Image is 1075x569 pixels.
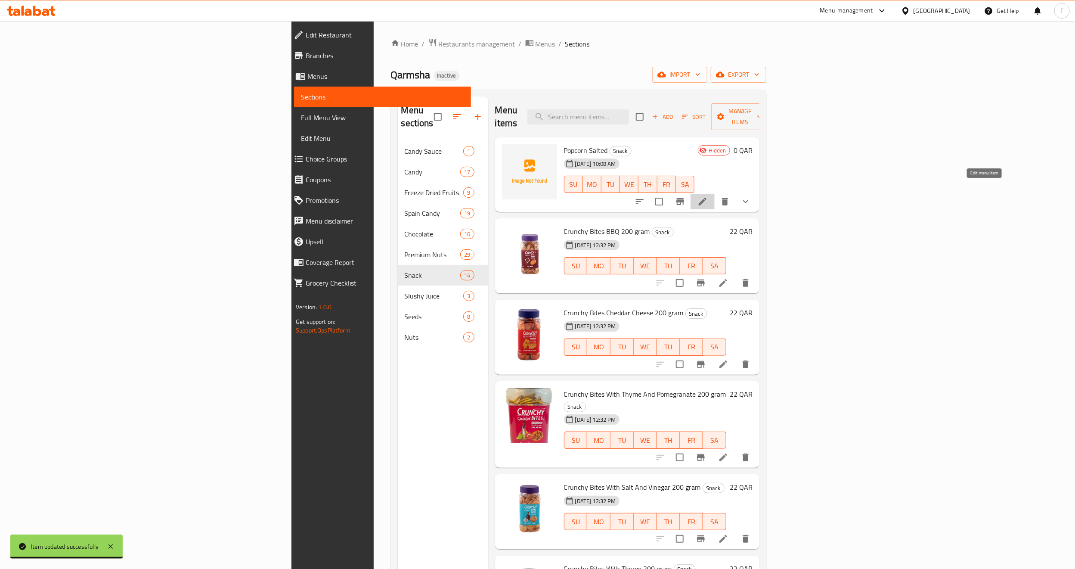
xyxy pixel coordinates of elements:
[587,257,610,274] button: MO
[676,176,694,193] button: SA
[718,452,728,463] a: Edit menu item
[405,146,464,156] span: Candy Sauce
[287,190,471,211] a: Promotions
[502,144,557,199] img: Popcorn Salted
[637,260,654,272] span: WE
[661,178,672,191] span: FR
[610,257,634,274] button: TU
[405,229,461,239] div: Chocolate
[682,112,706,122] span: Sort
[568,341,584,353] span: SU
[405,291,464,301] span: Slushy Juice
[657,432,680,449] button: TH
[706,434,723,447] span: SA
[306,30,464,40] span: Edit Restaurant
[405,208,461,218] span: Spain Candy
[287,45,471,66] a: Branches
[614,516,630,528] span: TU
[718,69,759,80] span: export
[659,69,700,80] span: import
[405,332,464,342] span: Nuts
[703,339,726,356] button: SA
[711,67,766,83] button: export
[634,432,657,449] button: WE
[691,273,711,293] button: Branch-specific-item
[591,516,607,528] span: MO
[502,225,557,280] img: Crunchy Bites BBQ 200 gram
[680,339,703,356] button: FR
[565,39,590,49] span: Sections
[428,38,515,50] a: Restaurants management
[287,252,471,273] a: Coverage Report
[685,308,707,319] div: Snack
[318,302,331,313] span: 1.0.0
[296,302,317,313] span: Version:
[564,306,684,319] span: Crunchy Bites Cheddar Cheese 200 gram
[405,187,464,198] span: Freeze Dried Fruits
[718,106,762,127] span: Manage items
[718,359,728,370] a: Edit menu item
[495,104,517,130] h2: Menu items
[680,513,703,530] button: FR
[637,434,654,447] span: WE
[525,38,555,50] a: Menus
[587,513,610,530] button: MO
[680,110,708,124] button: Sort
[676,110,711,124] span: Sort items
[740,196,751,207] svg: Show Choices
[468,106,488,127] button: Add section
[614,341,630,353] span: TU
[307,71,464,81] span: Menus
[564,402,586,412] div: Snack
[703,483,724,493] span: Snack
[715,191,735,212] button: delete
[301,133,464,143] span: Edit Menu
[572,322,620,330] span: [DATE] 12:32 PM
[398,327,488,348] div: Nuts2
[306,236,464,247] span: Upsell
[671,448,689,466] span: Select to update
[306,195,464,205] span: Promotions
[670,191,691,212] button: Branch-specific-item
[564,432,588,449] button: SU
[287,149,471,169] a: Choice Groups
[405,311,464,322] span: Seeds
[287,211,471,231] a: Menu disclaimer
[703,257,726,274] button: SA
[463,311,474,322] div: items
[637,341,654,353] span: WE
[463,332,474,342] div: items
[642,178,654,191] span: TH
[572,160,620,168] span: [DATE] 10:08 AM
[405,167,461,177] span: Candy
[301,92,464,102] span: Sections
[564,388,726,401] span: Crunchy Bites With Thyme And Pomegranate 200 gram
[564,402,586,412] span: Snack
[657,339,680,356] button: TH
[652,67,707,83] button: import
[623,178,635,191] span: WE
[657,176,676,193] button: FR
[398,244,488,265] div: Premium Nuts29
[671,274,689,292] span: Select to update
[601,176,620,193] button: TU
[306,174,464,185] span: Coupons
[660,260,677,272] span: TH
[657,513,680,530] button: TH
[735,273,756,293] button: delete
[605,178,616,191] span: TU
[398,265,488,286] div: Snack14
[306,257,464,267] span: Coverage Report
[461,271,474,280] span: 14
[820,6,873,16] div: Menu-management
[614,260,630,272] span: TU
[398,141,488,162] div: Candy Sauce1
[572,241,620,249] span: [DATE] 12:32 PM
[652,227,673,237] span: Snack
[651,112,674,122] span: Add
[583,176,601,193] button: MO
[398,137,488,351] nav: Menu sections
[464,147,474,155] span: 1
[730,388,753,400] h6: 22 QAR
